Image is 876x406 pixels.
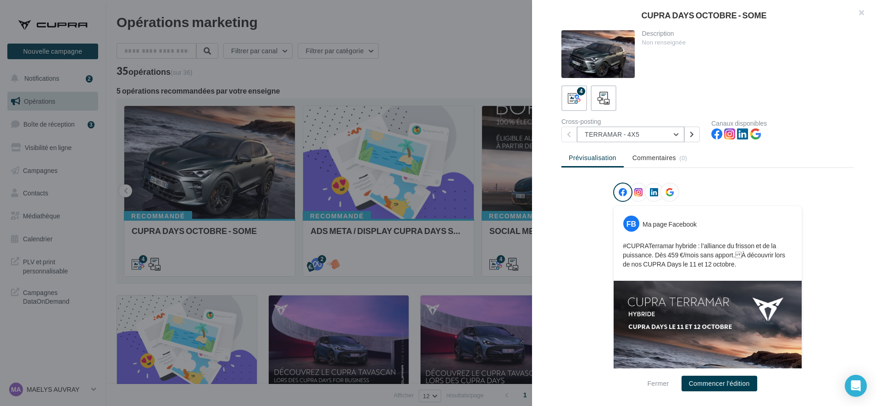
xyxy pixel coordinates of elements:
[577,127,684,142] button: TERRAMAR - 4X5
[623,241,793,269] p: #CUPRATerramar hybride : l’alliance du frisson et de la puissance. Dès 459 €/mois sans apport. À ...
[623,216,639,232] div: FB
[632,153,676,162] span: Commentaires
[642,30,847,37] div: Description
[711,120,854,127] div: Canaux disponibles
[643,378,672,389] button: Fermer
[643,220,697,229] div: Ma page Facebook
[679,154,687,161] span: (0)
[682,376,757,391] button: Commencer l'édition
[577,87,585,95] div: 4
[642,39,847,47] div: Non renseignée
[845,375,867,397] div: Open Intercom Messenger
[561,118,704,125] div: Cross-posting
[547,11,861,19] div: CUPRA DAYS OCTOBRE - SOME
